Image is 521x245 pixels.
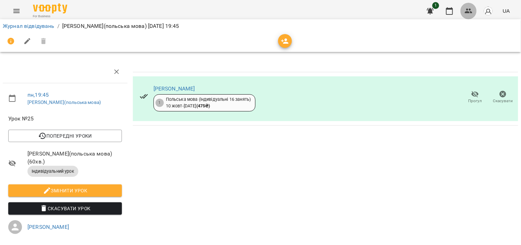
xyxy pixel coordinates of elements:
li: / [57,22,59,30]
span: [PERSON_NAME](польська мова) ( 60 хв. ) [27,150,122,166]
a: [PERSON_NAME] [154,85,195,92]
button: Скасувати [489,88,517,107]
button: Прогул [461,88,489,107]
a: [PERSON_NAME] [27,224,69,230]
span: Прогул [468,98,482,104]
p: [PERSON_NAME](польська мова) [DATE] 19:45 [62,22,179,30]
button: Скасувати Урок [8,202,122,215]
button: UA [500,4,513,17]
button: Menu [8,3,25,19]
span: Попередні уроки [14,132,116,140]
span: 1 [432,2,439,9]
nav: breadcrumb [3,22,518,30]
span: Скасувати Урок [14,204,116,213]
span: UA [503,7,510,14]
span: Урок №25 [8,115,122,123]
img: Voopty Logo [33,3,67,13]
img: avatar_s.png [484,6,493,16]
button: Попередні уроки [8,130,122,142]
span: Індивідуальний урок [27,168,78,174]
span: For Business [33,14,67,19]
b: ( 475 ₴ ) [196,103,210,108]
a: пн , 19:45 [27,92,49,98]
div: Польська мова (індивідуальні 16 занять) 10 жовт - [DATE] [166,96,251,109]
a: [PERSON_NAME](польська мова) [27,99,101,105]
a: Журнал відвідувань [3,23,55,29]
button: Змінити урок [8,184,122,197]
div: 1 [156,99,164,107]
span: Скасувати [493,98,513,104]
span: Змінити урок [14,187,116,195]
